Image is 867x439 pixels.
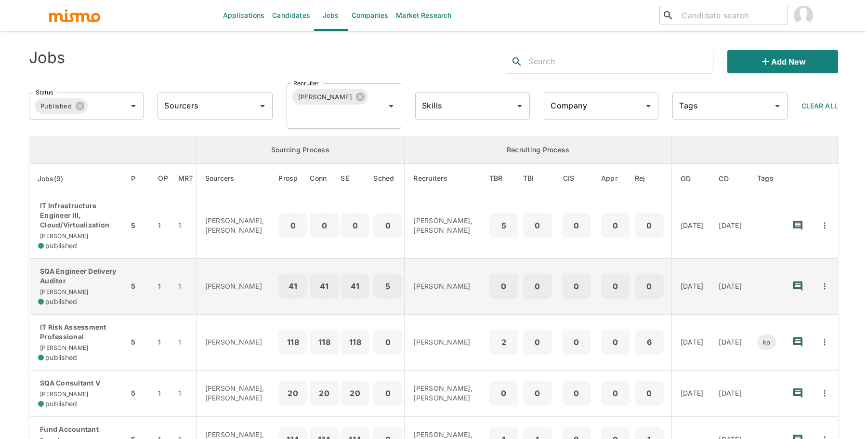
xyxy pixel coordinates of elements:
[513,99,526,113] button: Open
[493,219,514,232] p: 5
[127,99,140,113] button: Open
[671,164,711,193] th: Onboarding Date
[292,89,368,105] div: [PERSON_NAME]
[413,337,479,347] p: [PERSON_NAME]
[38,425,121,434] p: Fund Accountant
[293,79,319,87] label: Recruiter
[671,314,711,370] td: [DATE]
[339,164,371,193] th: Sent Emails
[671,258,711,314] td: [DATE]
[36,88,53,96] label: Status
[786,331,809,354] button: recent-notes
[639,386,660,400] p: 0
[150,314,176,370] td: 1
[671,370,711,416] td: [DATE]
[35,101,78,112] span: Published
[566,335,587,349] p: 0
[205,337,271,347] p: [PERSON_NAME]
[129,370,150,416] td: 5
[786,382,809,405] button: recent-notes
[527,279,548,293] p: 0
[786,275,809,298] button: recent-notes
[344,335,366,349] p: 118
[278,164,310,193] th: Prospects
[150,370,176,416] td: 1
[377,219,398,232] p: 0
[314,335,335,349] p: 118
[749,164,784,193] th: Tags
[377,386,398,400] p: 0
[314,386,335,400] p: 20
[605,219,626,232] p: 0
[384,99,398,113] button: Open
[131,173,148,185] span: P
[527,335,548,349] p: 0
[814,383,835,404] button: Quick Actions
[150,258,176,314] td: 1
[45,297,77,306] span: published
[129,164,150,193] th: Priority
[314,219,335,232] p: 0
[605,386,626,400] p: 0
[814,215,835,236] button: Quick Actions
[605,335,626,349] p: 0
[176,370,196,416] td: 1
[681,173,704,185] span: OD
[521,164,554,193] th: To Be Interviewed
[176,193,196,259] td: 1
[38,344,88,351] span: [PERSON_NAME]
[205,281,271,291] p: [PERSON_NAME]
[493,335,514,349] p: 2
[129,193,150,259] td: 5
[771,99,784,113] button: Open
[282,386,303,400] p: 20
[671,193,711,259] td: [DATE]
[493,386,514,400] p: 0
[38,173,76,185] span: Jobs(9)
[605,279,626,293] p: 0
[371,164,405,193] th: Sched
[205,216,271,235] p: [PERSON_NAME], [PERSON_NAME]
[344,386,366,400] p: 20
[282,335,303,349] p: 118
[639,335,660,349] p: 6
[38,322,121,342] p: IT Risk Assessment Professional
[176,258,196,314] td: 1
[35,98,88,114] div: Published
[527,386,548,400] p: 0
[413,216,479,235] p: [PERSON_NAME], [PERSON_NAME]
[150,164,176,193] th: Open Positions
[38,288,88,295] span: [PERSON_NAME]
[405,164,487,193] th: Recruiters
[493,279,514,293] p: 0
[639,279,660,293] p: 0
[711,370,749,416] td: [DATE]
[528,54,713,69] input: Search
[256,99,269,113] button: Open
[405,136,672,164] th: Recruiting Process
[344,219,366,232] p: 0
[38,232,88,239] span: [PERSON_NAME]
[292,92,358,103] span: [PERSON_NAME]
[719,173,741,185] span: CD
[38,378,121,388] p: SQA Consultant V
[413,384,479,403] p: [PERSON_NAME], [PERSON_NAME]
[639,219,660,232] p: 0
[314,279,335,293] p: 41
[632,164,672,193] th: Rejected
[711,193,749,259] td: [DATE]
[757,338,776,347] span: kp
[129,258,150,314] td: 5
[487,164,521,193] th: To Be Reviewed
[48,8,101,23] img: logo
[377,279,398,293] p: 5
[505,50,528,73] button: search
[129,314,150,370] td: 5
[377,335,398,349] p: 0
[794,6,813,25] img: Daniela Zito
[527,219,548,232] p: 0
[38,201,121,230] p: IT Infrastructure Engineer III, Cloud/Virtualization
[801,102,838,110] span: Clear All
[196,136,405,164] th: Sourcing Process
[282,219,303,232] p: 0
